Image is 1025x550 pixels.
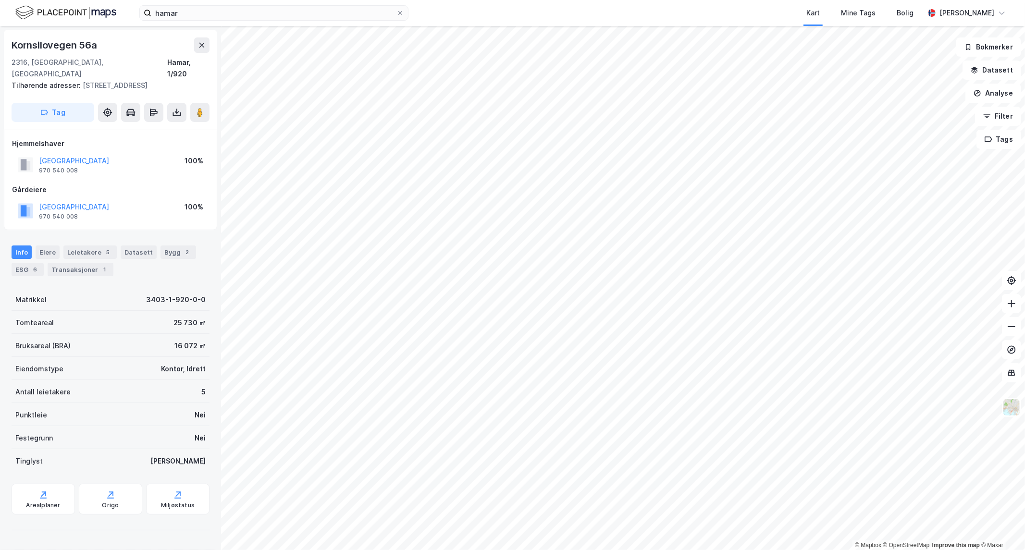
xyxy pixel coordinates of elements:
[161,245,196,259] div: Bygg
[841,7,876,19] div: Mine Tags
[15,455,43,467] div: Tinglyst
[855,542,881,549] a: Mapbox
[39,213,78,220] div: 970 540 008
[195,432,206,444] div: Nei
[15,432,53,444] div: Festegrunn
[121,245,157,259] div: Datasett
[174,340,206,352] div: 16 072 ㎡
[195,409,206,421] div: Nei
[939,7,994,19] div: [PERSON_NAME]
[12,245,32,259] div: Info
[15,340,71,352] div: Bruksareal (BRA)
[12,263,44,276] div: ESG
[956,37,1021,57] button: Bokmerker
[185,201,203,213] div: 100%
[161,501,195,509] div: Miljøstatus
[12,57,167,80] div: 2316, [GEOGRAPHIC_DATA], [GEOGRAPHIC_DATA]
[806,7,820,19] div: Kart
[39,167,78,174] div: 970 540 008
[12,184,209,196] div: Gårdeiere
[12,138,209,149] div: Hjemmelshaver
[201,386,206,398] div: 5
[15,386,71,398] div: Antall leietakere
[12,103,94,122] button: Tag
[932,542,980,549] a: Improve this map
[185,155,203,167] div: 100%
[15,294,47,306] div: Matrikkel
[146,294,206,306] div: 3403-1-920-0-0
[100,265,110,274] div: 1
[102,501,119,509] div: Origo
[36,245,60,259] div: Eiere
[15,4,116,21] img: logo.f888ab2527a4732fd821a326f86c7f29.svg
[173,317,206,329] div: 25 730 ㎡
[12,80,202,91] div: [STREET_ADDRESS]
[963,61,1021,80] button: Datasett
[150,455,206,467] div: [PERSON_NAME]
[1002,398,1021,416] img: Z
[977,504,1025,550] div: Kontrollprogram for chat
[26,501,60,509] div: Arealplaner
[975,107,1021,126] button: Filter
[897,7,914,19] div: Bolig
[12,81,83,89] span: Tilhørende adresser:
[965,84,1021,103] button: Analyse
[15,363,63,375] div: Eiendomstype
[15,409,47,421] div: Punktleie
[30,265,40,274] div: 6
[103,247,113,257] div: 5
[977,504,1025,550] iframe: Chat Widget
[151,6,396,20] input: Søk på adresse, matrikkel, gårdeiere, leietakere eller personer
[883,542,930,549] a: OpenStreetMap
[183,247,192,257] div: 2
[167,57,210,80] div: Hamar, 1/920
[976,130,1021,149] button: Tags
[15,317,54,329] div: Tomteareal
[161,363,206,375] div: Kontor, Idrett
[12,37,99,53] div: Kornsilovegen 56a
[63,245,117,259] div: Leietakere
[48,263,113,276] div: Transaksjoner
